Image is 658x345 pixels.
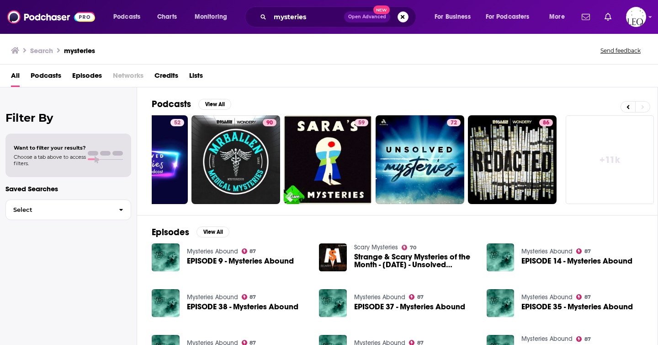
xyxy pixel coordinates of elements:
a: 72 [447,119,461,126]
a: EPISODE 38 - Mysteries Abound [187,303,298,311]
button: open menu [188,10,239,24]
img: Strange & Scary Mysteries of the Month - November 2021 - Unsolved Mysteries [319,243,347,271]
h2: Episodes [152,226,189,238]
a: EPISODE 35 - Mysteries Abound [521,303,633,311]
img: EPISODE 38 - Mysteries Abound [152,289,180,317]
a: Show notifications dropdown [601,9,615,25]
span: 87 [417,341,424,345]
a: 70 [402,245,416,250]
a: Mysteries Abound [521,293,573,301]
span: Podcasts [31,68,61,87]
img: EPISODE 14 - Mysteries Abound [487,243,515,271]
button: View All [196,226,229,237]
a: 87 [576,336,591,342]
a: Mysteries Abound [354,293,405,301]
span: Want to filter your results? [14,145,86,151]
img: EPISODE 37 - Mysteries Abound [319,289,347,317]
input: Search podcasts, credits, & more... [270,10,344,24]
a: Mysteries Abound [187,293,238,301]
span: Open Advanced [348,15,386,19]
span: Choose a tab above to access filters. [14,154,86,167]
a: Lists [189,68,203,87]
span: Strange & Scary Mysteries of the Month - [DATE] - Unsolved Mysteries [354,253,476,269]
span: Logged in as LeoPR [626,7,646,27]
span: Podcasts [113,11,140,23]
a: EPISODE 37 - Mysteries Abound [354,303,465,311]
span: 86 [543,119,549,128]
button: open menu [480,10,543,24]
button: open menu [543,10,576,24]
span: Monitoring [195,11,227,23]
a: 72 [376,115,464,204]
span: 87 [584,295,591,299]
span: Networks [113,68,143,87]
a: EPISODE 35 - Mysteries Abound [487,289,515,317]
a: 87 [576,248,591,254]
a: 59 [355,119,368,126]
a: Scary Mysteries [354,243,398,251]
span: 87 [584,249,591,253]
img: EPISODE 9 - Mysteries Abound [152,243,180,271]
a: EPISODE 9 - Mysteries Abound [187,257,294,265]
a: 87 [242,294,256,300]
span: 87 [249,249,256,253]
a: Credits [154,68,178,87]
span: More [549,11,565,23]
h2: Filter By [5,111,131,124]
button: Send feedback [598,47,643,54]
p: Saved Searches [5,184,131,193]
a: Mysteries Abound [521,335,573,343]
h2: Podcasts [152,98,191,110]
button: Show profile menu [626,7,646,27]
span: 90 [266,119,273,128]
a: Mysteries Abound [521,248,573,255]
span: 70 [410,246,416,250]
span: Charts [157,11,177,23]
span: Select [6,207,111,213]
button: Select [5,199,131,220]
a: Strange & Scary Mysteries of the Month - November 2021 - Unsolved Mysteries [354,253,476,269]
a: 90 [263,119,276,126]
a: All [11,68,20,87]
button: View All [198,99,231,110]
span: 72 [451,119,457,128]
span: 87 [249,341,256,345]
span: For Business [435,11,471,23]
a: 87 [409,294,424,300]
a: EPISODE 14 - Mysteries Abound [521,257,632,265]
span: For Podcasters [486,11,530,23]
span: 87 [584,337,591,341]
a: 87 [242,248,256,254]
div: Search podcasts, credits, & more... [254,6,425,27]
h3: mysteries [64,46,95,55]
a: 52 [170,119,184,126]
a: Mysteries Abound [187,248,238,255]
a: 86 [539,119,553,126]
img: Podchaser - Follow, Share and Rate Podcasts [7,8,95,26]
button: open menu [107,10,152,24]
a: PodcastsView All [152,98,231,110]
a: EpisodesView All [152,226,229,238]
a: 90 [191,115,280,204]
span: New [373,5,390,14]
a: 87 [576,294,591,300]
h3: Search [30,46,53,55]
a: 59 [284,115,372,204]
span: 52 [174,119,180,128]
span: 59 [358,119,365,128]
a: Episodes [72,68,102,87]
